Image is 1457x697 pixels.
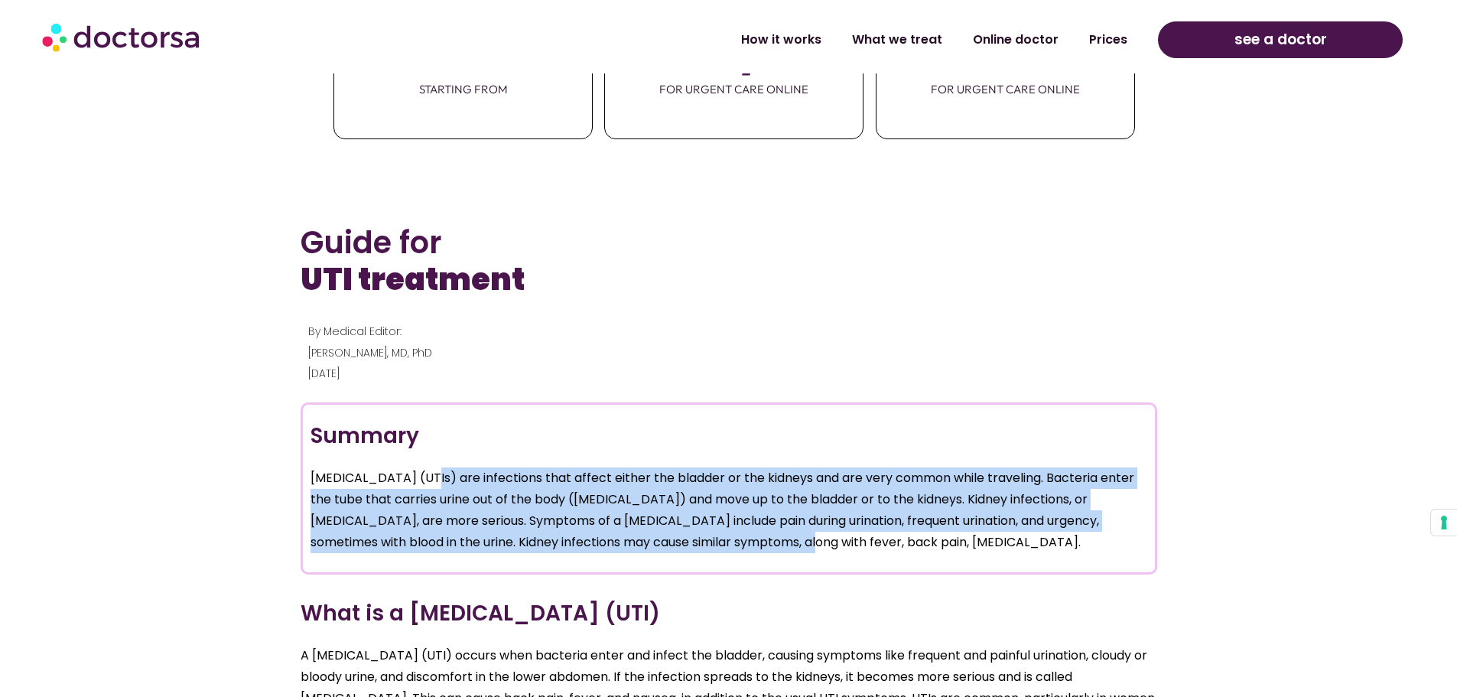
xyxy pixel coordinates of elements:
[605,73,863,106] span: for urgent care online
[958,22,1074,57] a: Online doctor
[726,22,837,57] a: How it works
[311,420,1147,452] h3: Summary
[1074,22,1143,57] a: Prices
[308,363,1150,384] p: [DATE]
[301,224,1157,298] h2: Guide for
[301,258,525,301] b: UTI treatment
[308,321,1146,363] p: By Medical Editor: [PERSON_NAME], MD, PhD
[1158,21,1403,58] a: see a doctor
[1234,28,1327,52] span: see a doctor
[301,598,1157,630] h3: What is a [MEDICAL_DATA] (UTI)
[334,73,592,106] span: starting from
[376,22,1143,57] nav: Menu
[876,73,1134,106] span: for urgent care online
[311,467,1147,553] p: [MEDICAL_DATA] (UTIs) are infections that affect either the bladder or the kidneys and are very c...
[837,22,958,57] a: What we treat
[1431,510,1457,536] button: Your consent preferences for tracking technologies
